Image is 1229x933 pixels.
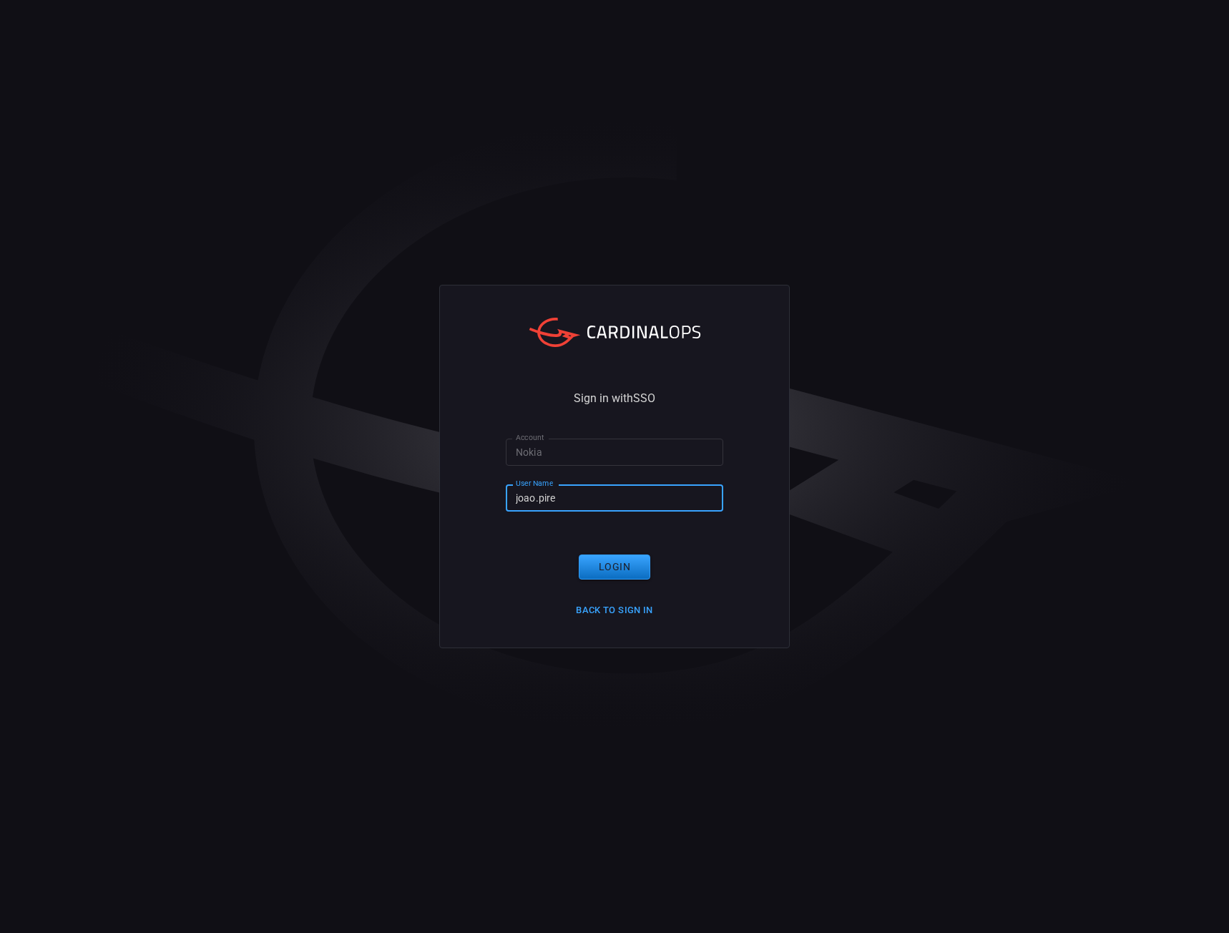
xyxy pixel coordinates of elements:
[579,555,650,580] button: Login
[506,484,723,511] input: Type your user name
[516,478,553,489] label: User Name
[516,432,544,443] label: Account
[506,439,723,465] input: Type your account
[574,393,655,404] span: Sign in with SSO
[567,600,662,622] button: Back to Sign in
